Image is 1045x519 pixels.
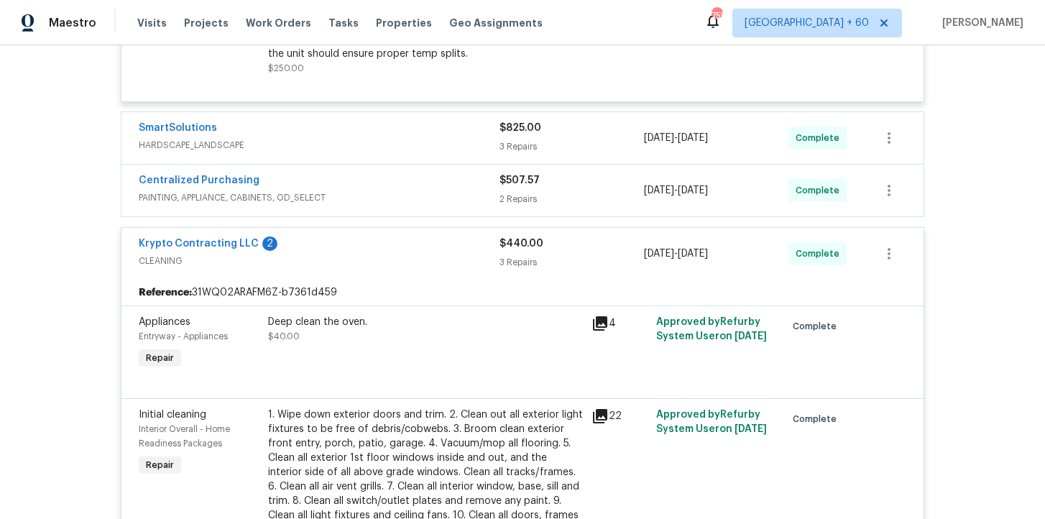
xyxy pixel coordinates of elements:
[139,138,500,152] span: HARDSCAPE_LANDSCAPE
[735,331,767,341] span: [DATE]
[139,332,228,341] span: Entryway - Appliances
[678,133,708,143] span: [DATE]
[936,16,1023,30] span: [PERSON_NAME]
[678,249,708,259] span: [DATE]
[139,123,217,133] a: SmartSolutions
[139,239,259,249] a: Krypto Contracting LLC
[500,239,543,249] span: $440.00
[591,408,648,425] div: 22
[139,425,230,448] span: Interior Overall - Home Readiness Packages
[139,190,500,205] span: PAINTING, APPLIANCE, CABINETS, OD_SELECT
[246,16,311,30] span: Work Orders
[184,16,229,30] span: Projects
[139,254,500,268] span: CLEANING
[735,424,767,434] span: [DATE]
[500,192,644,206] div: 2 Repairs
[500,255,644,270] div: 3 Repairs
[140,351,180,365] span: Repair
[139,285,192,300] b: Reference:
[644,133,674,143] span: [DATE]
[712,9,722,23] div: 755
[49,16,96,30] span: Maestro
[121,280,924,306] div: 31WQ02ARAFM6Z-b7361d459
[139,175,259,185] a: Centralized Purchasing
[268,64,304,73] span: $250.00
[139,317,190,327] span: Appliances
[137,16,167,30] span: Visits
[656,317,767,341] span: Approved by Refurby System User on
[644,247,708,261] span: -
[678,185,708,196] span: [DATE]
[268,332,300,341] span: $40.00
[644,131,708,145] span: -
[796,183,845,198] span: Complete
[262,236,277,251] div: 2
[500,123,541,133] span: $825.00
[793,412,842,426] span: Complete
[796,131,845,145] span: Complete
[140,458,180,472] span: Repair
[644,183,708,198] span: -
[449,16,543,30] span: Geo Assignments
[591,315,648,332] div: 4
[644,249,674,259] span: [DATE]
[376,16,432,30] span: Properties
[793,319,842,334] span: Complete
[644,185,674,196] span: [DATE]
[656,410,767,434] span: Approved by Refurby System User on
[796,247,845,261] span: Complete
[500,175,540,185] span: $507.57
[745,16,869,30] span: [GEOGRAPHIC_DATA] + 60
[328,18,359,28] span: Tasks
[268,315,583,329] div: Deep clean the oven.
[139,410,206,420] span: Initial cleaning
[500,139,644,154] div: 3 Repairs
